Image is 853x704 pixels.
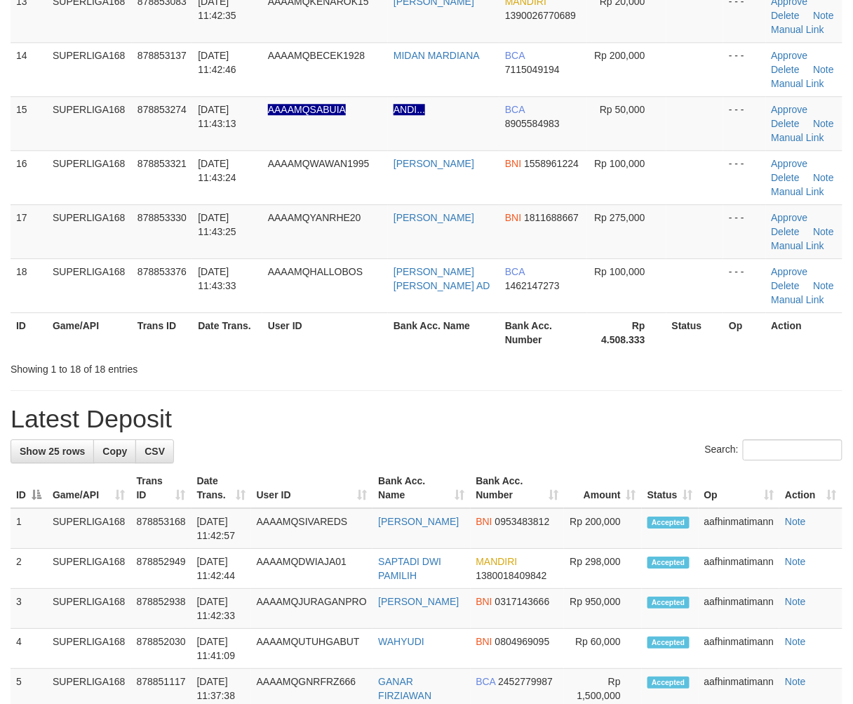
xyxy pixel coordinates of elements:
a: Note [785,676,806,687]
td: aafhinmatimann [699,589,780,629]
td: - - - [723,150,765,204]
span: Nama rekening ada tanda titik/strip, harap diedit [268,104,346,115]
td: 878852030 [131,629,192,669]
th: User ID: activate to sort column ascending [251,468,373,508]
td: 17 [11,204,47,258]
th: Trans ID [132,312,192,352]
td: AAAAMQJURAGANPRO [251,589,373,629]
span: BNI [505,212,521,223]
a: Note [814,172,835,183]
span: Accepted [647,517,690,529]
span: Accepted [647,557,690,569]
span: [DATE] 11:42:46 [198,50,236,75]
td: Rp 298,000 [564,549,642,589]
span: BCA [505,50,525,61]
a: Delete [772,172,800,183]
td: SUPERLIGA168 [47,549,131,589]
span: Copy 0317143666 to clipboard [495,596,550,607]
th: Bank Acc. Name [388,312,499,352]
th: Action: activate to sort column ascending [779,468,842,508]
td: Rp 200,000 [564,508,642,549]
a: [PERSON_NAME] [378,596,459,607]
a: MIDAN MARDIANA [394,50,480,61]
td: 2 [11,549,47,589]
td: aafhinmatimann [699,629,780,669]
span: Rp 50,000 [600,104,645,115]
span: Copy 1811688667 to clipboard [524,212,579,223]
a: Manual Link [772,24,825,35]
th: Action [766,312,842,352]
th: Status [666,312,724,352]
span: 878853376 [137,266,187,277]
span: Rp 200,000 [594,50,645,61]
a: Delete [772,64,800,75]
a: Note [785,516,806,527]
span: MANDIRI [476,556,518,567]
td: 4 [11,629,47,669]
span: BCA [505,266,525,277]
th: Game/API: activate to sort column ascending [47,468,131,508]
span: Copy 1390026770689 to clipboard [505,10,576,21]
a: Delete [772,10,800,21]
td: AAAAMQSIVAREDS [251,508,373,549]
label: Search: [705,439,842,460]
th: Bank Acc. Name: activate to sort column ascending [372,468,470,508]
th: Trans ID: activate to sort column ascending [131,468,192,508]
td: SUPERLIGA168 [47,42,132,96]
span: BNI [476,516,492,527]
a: [PERSON_NAME] [394,158,474,169]
span: Show 25 rows [20,446,85,457]
span: Copy [102,446,127,457]
td: SUPERLIGA168 [47,258,132,312]
span: Rp 275,000 [594,212,645,223]
td: 878852949 [131,549,192,589]
td: 14 [11,42,47,96]
span: Accepted [647,637,690,649]
td: SUPERLIGA168 [47,150,132,204]
td: [DATE] 11:41:09 [192,629,251,669]
span: Accepted [647,597,690,609]
span: Copy 1462147273 to clipboard [505,280,560,291]
a: Note [785,636,806,647]
td: [DATE] 11:42:57 [192,508,251,549]
td: 3 [11,589,47,629]
a: Note [785,556,806,567]
a: Note [814,10,835,21]
a: Delete [772,118,800,129]
span: 878853330 [137,212,187,223]
td: AAAAMQDWIAJA01 [251,549,373,589]
span: Copy 1558961224 to clipboard [524,158,579,169]
a: GANAR FIRZIAWAN [378,676,431,701]
td: SUPERLIGA168 [47,96,132,150]
span: BNI [476,596,492,607]
th: Game/API [47,312,132,352]
a: [PERSON_NAME] [378,516,459,527]
td: SUPERLIGA168 [47,589,131,629]
span: [DATE] 11:43:13 [198,104,236,129]
span: Rp 100,000 [594,158,645,169]
th: Bank Acc. Number: activate to sort column ascending [471,468,565,508]
a: Note [814,64,835,75]
input: Search: [743,439,842,460]
a: Manual Link [772,294,825,305]
a: [PERSON_NAME] [PERSON_NAME] AD [394,266,490,291]
a: Manual Link [772,132,825,143]
span: BCA [505,104,525,115]
td: - - - [723,258,765,312]
td: aafhinmatimann [699,508,780,549]
th: Amount: activate to sort column ascending [564,468,642,508]
span: 878853321 [137,158,187,169]
a: Delete [772,226,800,237]
div: Showing 1 to 18 of 18 entries [11,357,345,376]
td: SUPERLIGA168 [47,629,131,669]
th: Rp 4.508.333 [587,312,666,352]
a: Manual Link [772,78,825,89]
td: SUPERLIGA168 [47,508,131,549]
a: Approve [772,158,808,169]
th: Op [723,312,765,352]
th: Date Trans. [192,312,262,352]
span: AAAAMQWAWAN1995 [268,158,370,169]
span: BNI [476,636,492,647]
span: BNI [505,158,521,169]
td: [DATE] 11:42:33 [192,589,251,629]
